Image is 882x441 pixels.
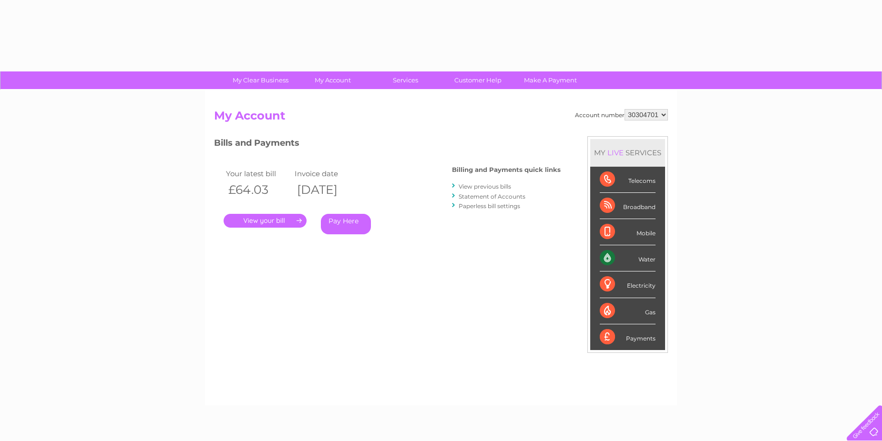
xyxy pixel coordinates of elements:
a: Customer Help [439,71,517,89]
div: Water [600,245,656,271]
div: MY SERVICES [590,139,665,166]
a: View previous bills [459,183,511,190]
a: Pay Here [321,214,371,234]
h2: My Account [214,109,668,127]
div: Mobile [600,219,656,245]
h4: Billing and Payments quick links [452,166,561,173]
td: Invoice date [292,167,361,180]
div: Electricity [600,271,656,298]
a: Services [366,71,445,89]
th: [DATE] [292,180,361,200]
a: . [224,214,307,228]
div: Gas [600,298,656,324]
div: LIVE [605,148,626,157]
a: Make A Payment [511,71,590,89]
a: Paperless bill settings [459,202,520,210]
th: £64.03 [224,180,292,200]
div: Payments [600,324,656,350]
div: Telecoms [600,167,656,193]
a: Statement of Accounts [459,193,525,200]
a: My Account [294,71,372,89]
div: Broadband [600,193,656,219]
h3: Bills and Payments [214,136,561,153]
a: My Clear Business [221,71,300,89]
div: Account number [575,109,668,120]
td: Your latest bill [224,167,292,180]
